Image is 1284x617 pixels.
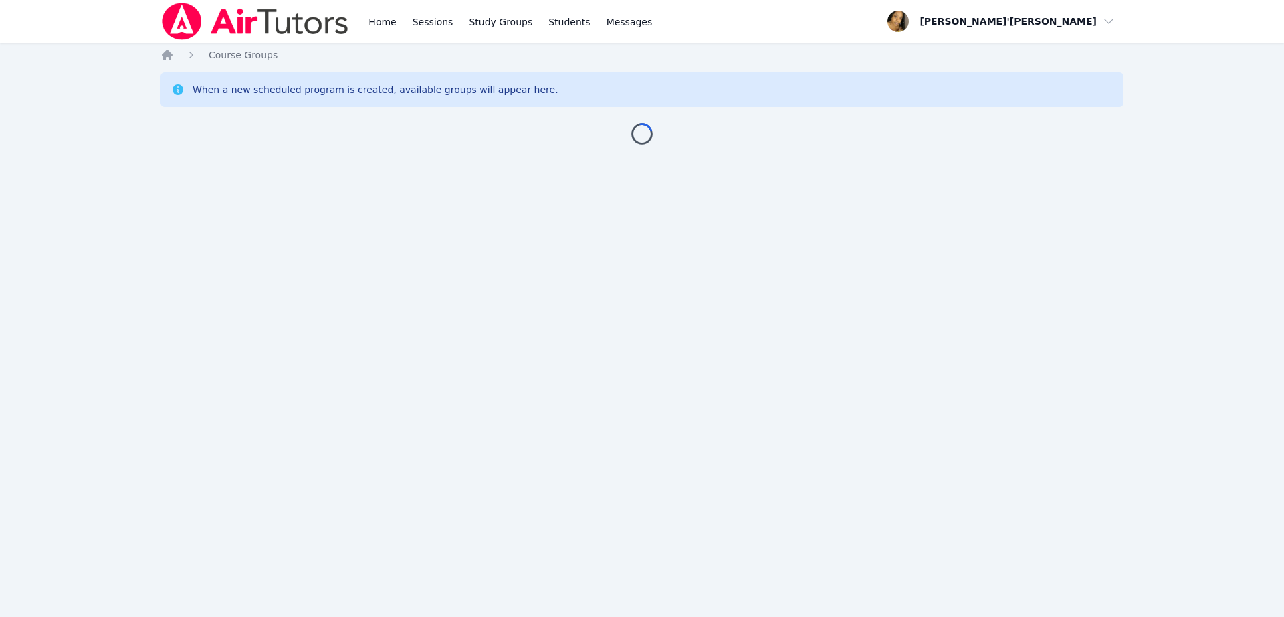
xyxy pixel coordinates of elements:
span: Messages [607,15,653,29]
nav: Breadcrumb [160,48,1123,62]
div: When a new scheduled program is created, available groups will appear here. [193,83,558,96]
img: Air Tutors [160,3,350,40]
a: Course Groups [209,48,278,62]
span: Course Groups [209,50,278,60]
